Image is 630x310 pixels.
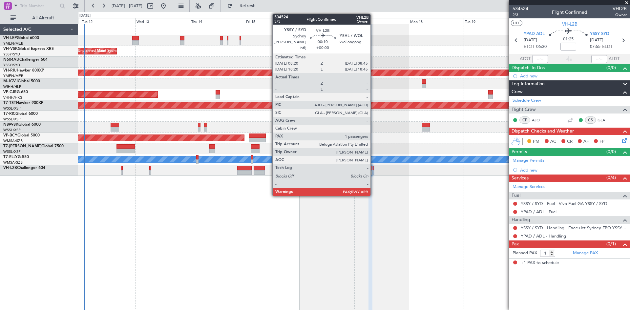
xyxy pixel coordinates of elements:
[606,64,616,71] span: (0/0)
[3,112,38,116] a: T7-RICGlobal 6000
[585,116,596,124] div: CS
[3,69,17,72] span: VH-RIU
[590,44,600,50] span: 07:55
[3,166,17,170] span: VH-L2B
[563,36,574,43] span: 01:25
[3,101,43,105] a: T7-TSTHawker 900XP
[3,36,39,40] a: VH-LEPGlobal 6000
[513,97,541,104] a: Schedule Crew
[583,138,589,145] span: AF
[512,216,530,224] span: Handling
[3,73,23,78] a: YMEN/MEB
[512,80,545,88] span: Leg Information
[512,128,574,135] span: Dispatch Checks and Weather
[135,18,190,24] div: Wed 13
[590,31,609,37] span: YSSY SYD
[3,58,48,62] a: N604AUChallenger 604
[112,3,142,9] span: [DATE] - [DATE]
[520,56,531,62] span: ATOT
[3,144,41,148] span: T7-[PERSON_NAME]
[245,18,300,24] div: Fri 15
[3,106,21,111] a: WSSL/XSP
[613,12,627,18] span: Owner
[7,13,71,23] button: All Aircraft
[3,52,20,57] a: YSSY/SYD
[3,155,18,159] span: T7-ELLY
[524,31,545,37] span: YPAD ADL
[512,240,519,248] span: Pax
[3,101,16,105] span: T7-TST
[300,18,354,24] div: Sat 16
[521,201,607,206] a: YSSY / SYD - Fuel - Viva Fuel GA YSSY / SYD
[3,90,17,94] span: VP-CJR
[224,1,263,11] button: Refresh
[512,64,545,72] span: Dispatch To-Dos
[524,44,535,50] span: ETOT
[3,69,44,72] a: VH-RIUHawker 800XP
[464,18,518,24] div: Tue 19
[567,138,573,145] span: CR
[409,18,464,24] div: Mon 18
[536,44,547,50] span: 06:30
[3,58,19,62] span: N604AU
[599,138,604,145] span: FP
[573,250,598,257] a: Manage PAX
[512,175,529,182] span: Services
[609,56,619,62] span: ALDT
[513,157,544,164] a: Manage Permits
[3,47,54,51] a: VH-VSKGlobal Express XRS
[3,90,28,94] a: VP-CJRG-650
[550,138,556,145] span: AC
[3,134,17,137] span: VP-BCY
[520,73,627,79] div: Add new
[3,47,18,51] span: VH-VSK
[3,160,23,165] a: WMSA/SZB
[3,63,20,68] a: YSSY/SYD
[512,148,527,156] span: Permits
[20,1,58,11] input: Trip Number
[3,128,21,133] a: WSSL/XSP
[3,95,23,100] a: VHHH/HKG
[533,138,539,145] span: PM
[521,209,556,215] a: YPAD / ADL - Fuel
[3,149,21,154] a: WSSL/XSP
[512,192,520,199] span: Fuel
[3,41,23,46] a: YMEN/MEB
[606,148,616,155] span: (0/0)
[512,106,536,114] span: Flight Crew
[513,5,528,12] span: 534524
[3,123,18,127] span: N8998K
[3,112,15,116] span: T7-RIC
[521,225,627,231] a: YSSY / SYD - Handling - ExecuJet Sydney FBO YSSY / SYD
[513,12,528,18] span: 2/3
[521,233,566,239] a: YPAD / ADL - Handling
[17,16,69,20] span: All Aircraft
[3,144,64,148] a: T7-[PERSON_NAME]Global 7500
[354,18,409,24] div: Sun 17
[613,5,627,12] span: VHL2B
[590,37,603,44] span: [DATE]
[521,260,559,266] span: +1 PAX to schedule
[512,88,523,96] span: Crew
[606,174,616,181] span: (0/4)
[3,166,45,170] a: VH-L2BChallenger 604
[562,21,577,28] span: VH-L2B
[3,79,18,83] span: M-JGVJ
[3,134,40,137] a: VP-BCYGlobal 5000
[513,250,537,257] label: Planned PAX
[524,37,537,44] span: [DATE]
[519,116,530,124] div: CP
[234,4,262,8] span: Refresh
[3,138,23,143] a: WMSA/SZB
[3,79,40,83] a: M-JGVJGlobal 5000
[81,18,136,24] div: Tue 12
[79,13,91,19] div: [DATE]
[3,36,17,40] span: VH-LEP
[520,167,627,173] div: Add new
[3,155,29,159] a: T7-ELLYG-550
[511,20,522,26] button: UTC
[3,123,41,127] a: N8998KGlobal 6000
[532,55,548,63] input: --:--
[532,117,547,123] a: AJO
[3,84,21,89] a: WIHH/HLP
